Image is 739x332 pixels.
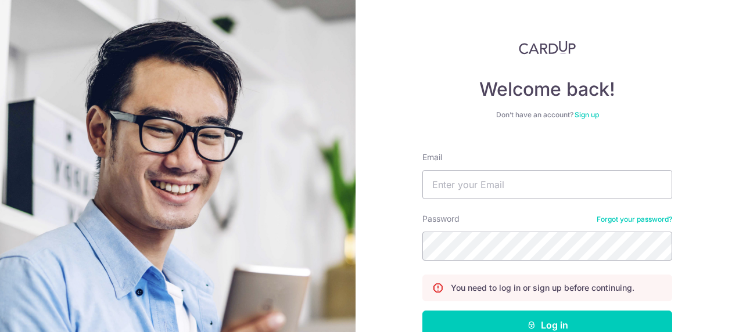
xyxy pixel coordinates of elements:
img: CardUp Logo [519,41,576,55]
a: Forgot your password? [597,215,672,224]
p: You need to log in or sign up before continuing. [451,282,634,294]
input: Enter your Email [422,170,672,199]
label: Email [422,151,442,163]
div: Don’t have an account? [422,110,672,120]
label: Password [422,213,460,225]
h4: Welcome back! [422,78,672,101]
a: Sign up [575,110,599,119]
